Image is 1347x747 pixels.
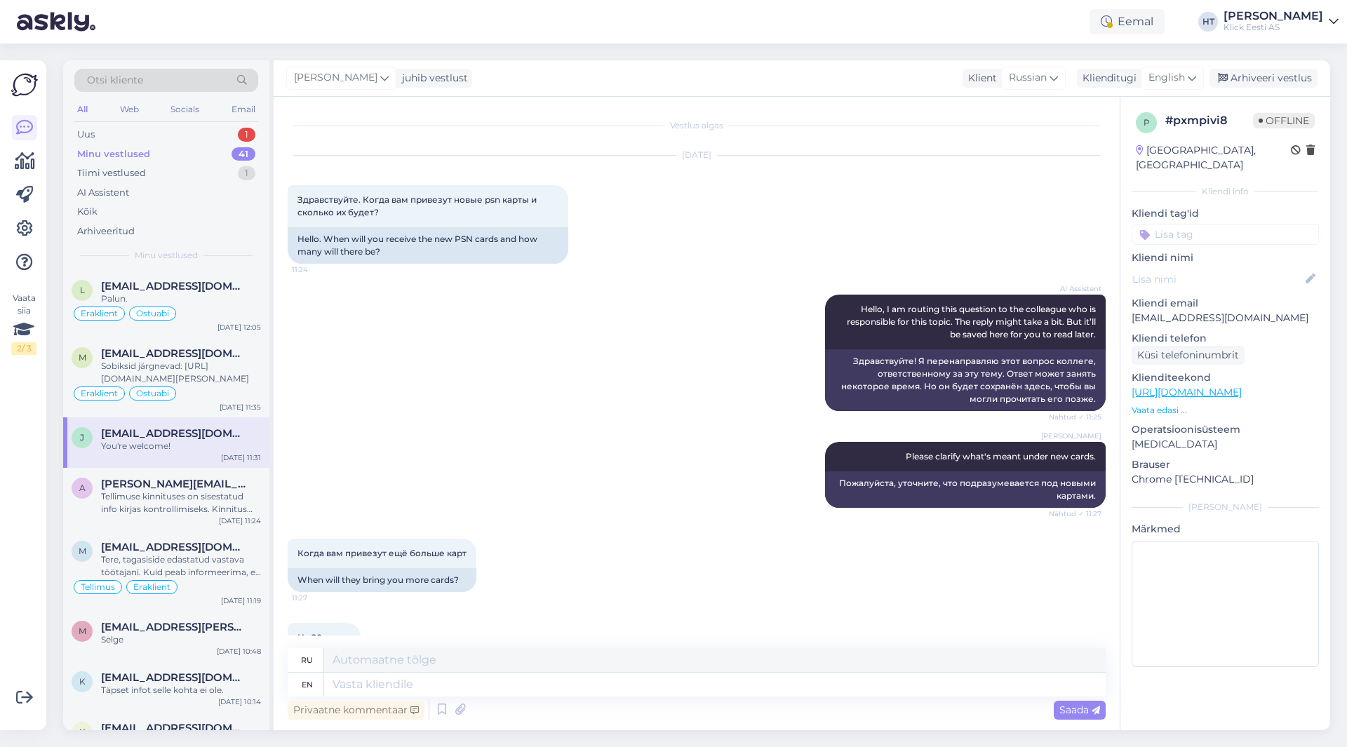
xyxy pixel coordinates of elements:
[217,322,261,332] div: [DATE] 12:05
[288,227,568,264] div: Hello. When will you receive the new PSN cards and how many will there be?
[294,70,377,86] span: [PERSON_NAME]
[11,342,36,355] div: 2 / 3
[1132,311,1319,325] p: [EMAIL_ADDRESS][DOMAIN_NAME]
[1224,11,1339,33] a: [PERSON_NAME]Klick Eesti AS
[101,292,261,305] div: Palun.
[1132,501,1319,513] div: [PERSON_NAME]
[1049,412,1101,422] span: Nähtud ✓ 11:25
[101,621,247,633] span: mari.amos@gmx.com
[1132,422,1319,437] p: Operatsioonisüsteem
[135,249,198,262] span: Minu vestlused
[1132,386,1242,398] a: [URL][DOMAIN_NAME]
[1077,71,1137,86] div: Klienditugi
[79,546,86,556] span: m
[1224,11,1323,22] div: [PERSON_NAME]
[288,119,1106,132] div: Vestlus algas
[11,292,36,355] div: Vaata siia
[238,128,255,142] div: 1
[217,646,261,657] div: [DATE] 10:48
[77,166,146,180] div: Tiimi vestlused
[1132,331,1319,346] p: Kliendi telefon
[77,147,150,161] div: Minu vestlused
[825,349,1106,411] div: Здравствуйте! Я перенаправляю этот вопрос коллеге, ответственному за эту тему. Ответ может занять...
[11,72,38,98] img: Askly Logo
[101,684,261,696] div: Täpset infot selle kohta ei ole.
[396,71,468,86] div: juhib vestlust
[101,360,261,385] div: Sobiksid järgnevad: [URL][DOMAIN_NAME][PERSON_NAME]
[136,309,169,318] span: Ostuabi
[1132,457,1319,472] p: Brauser
[101,490,261,516] div: Tellimuse kinnituses on sisestatud info kirjas kontrollimiseks. Kinnitus ilmub e-mailile paari mi...
[1136,143,1291,173] div: [GEOGRAPHIC_DATA], [GEOGRAPHIC_DATA]
[101,427,247,440] span: Jegor.Kobolinski@ehtehg.ee
[297,548,467,558] span: Когда вам привезут ещё больше карт
[1132,250,1319,265] p: Kliendi nimi
[238,166,255,180] div: 1
[101,722,247,734] span: Kadri.p2rimets@gmail.com
[1049,509,1101,519] span: Nähtud ✓ 11:27
[101,671,247,684] span: kporosaar@gmail.com
[77,128,95,142] div: Uus
[87,73,143,88] span: Otsi kliente
[136,389,169,398] span: Ostuabi
[1253,113,1315,128] span: Offline
[77,205,98,219] div: Kõik
[218,696,261,707] div: [DATE] 10:14
[1132,472,1319,487] p: Chrome [TECHNICAL_ID]
[963,71,997,86] div: Klient
[101,553,261,579] div: Tere, tagasiside edastatud vastava töötajani. Kuid peab informeerima, et siiski esitati [GEOGRAPH...
[80,432,84,443] span: J
[297,194,539,217] span: Здравствуйте. Когда вам привезут новые psn карты и сколько их будет?
[1049,283,1101,294] span: AI Assistent
[101,440,261,452] div: You're welcome!
[74,100,91,119] div: All
[1090,9,1165,34] div: Eemal
[1132,271,1303,287] input: Lisa nimi
[906,451,1096,462] span: Please clarify what's meant under new cards.
[101,541,247,553] span: mikknurga@gmail.com
[1132,404,1319,417] p: Vaata edasi ...
[221,452,261,463] div: [DATE] 11:31
[292,593,344,603] span: 11:27
[825,471,1106,508] div: Пожалуйста, уточните, что подразумевается под новыми картами.
[1144,117,1150,128] span: p
[79,352,86,363] span: m
[221,595,261,606] div: [DATE] 11:19
[1009,70,1047,86] span: Russian
[220,402,261,412] div: [DATE] 11:35
[288,701,424,720] div: Privaatne kommentaar
[1132,224,1319,245] input: Lisa tag
[101,280,247,292] span: laanrelika@gmail.com
[81,309,118,318] span: Eraklient
[1041,431,1101,441] span: [PERSON_NAME]
[79,676,86,687] span: k
[1224,22,1323,33] div: Klick Eesti AS
[1059,704,1100,716] span: Saada
[101,633,261,646] div: Selge
[1132,437,1319,452] p: [MEDICAL_DATA]
[229,100,258,119] div: Email
[1132,206,1319,221] p: Kliendi tag'id
[1132,370,1319,385] p: Klienditeekond
[117,100,142,119] div: Web
[81,389,118,398] span: Eraklient
[288,568,476,592] div: When will they bring you more cards?
[79,626,86,636] span: m
[168,100,202,119] div: Socials
[288,149,1106,161] div: [DATE]
[847,304,1098,339] span: Hello, I am routing this question to the colleague who is responsible for this topic. The reply m...
[81,583,115,591] span: Tellimus
[79,483,86,493] span: a
[1132,185,1319,198] div: Kliendi info
[1165,112,1253,129] div: # pxmpivi8
[301,648,313,672] div: ru
[302,673,313,696] div: en
[1209,69,1318,88] div: Arhiveeri vestlus
[1148,70,1185,86] span: English
[232,147,255,161] div: 41
[101,478,247,490] span: annemari.pius@gmail.com
[1132,346,1245,365] div: Küsi telefoninumbrit
[101,347,247,360] span: martintamm943@gmail.com
[1132,296,1319,311] p: Kliendi email
[77,224,135,238] div: Arhiveeritud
